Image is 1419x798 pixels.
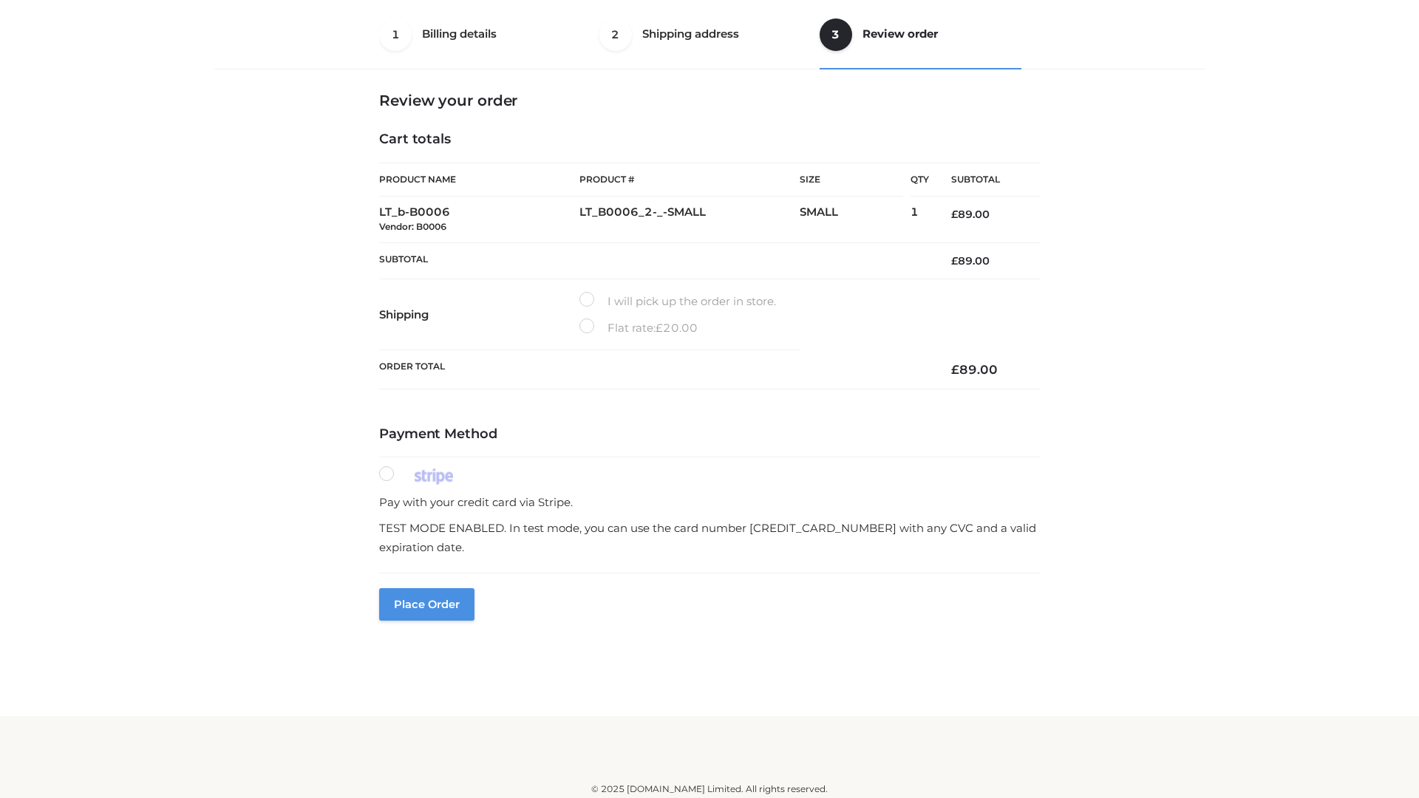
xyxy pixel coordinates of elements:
small: Vendor: B0006 [379,221,446,232]
h4: Payment Method [379,426,1040,443]
th: Size [800,163,903,197]
label: I will pick up the order in store. [579,292,776,311]
td: LT_B0006_2-_-SMALL [579,197,800,243]
th: Qty [911,163,929,197]
th: Product Name [379,163,579,197]
div: © 2025 [DOMAIN_NAME] Limited. All rights reserved. [220,782,1199,797]
th: Subtotal [929,163,1040,197]
p: TEST MODE ENABLED. In test mode, you can use the card number [CREDIT_CARD_NUMBER] with any CVC an... [379,519,1040,556]
p: Pay with your credit card via Stripe. [379,493,1040,512]
span: £ [656,321,663,335]
bdi: 89.00 [951,208,990,221]
h3: Review your order [379,92,1040,109]
label: Flat rate: [579,318,698,338]
button: Place order [379,588,474,621]
th: Order Total [379,350,929,389]
h4: Cart totals [379,132,1040,148]
th: Subtotal [379,242,929,279]
bdi: 89.00 [951,362,998,377]
th: Product # [579,163,800,197]
td: LT_b-B0006 [379,197,579,243]
span: £ [951,208,958,221]
bdi: 89.00 [951,254,990,267]
span: £ [951,254,958,267]
td: SMALL [800,197,911,243]
td: 1 [911,197,929,243]
th: Shipping [379,279,579,350]
bdi: 20.00 [656,321,698,335]
span: £ [951,362,959,377]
